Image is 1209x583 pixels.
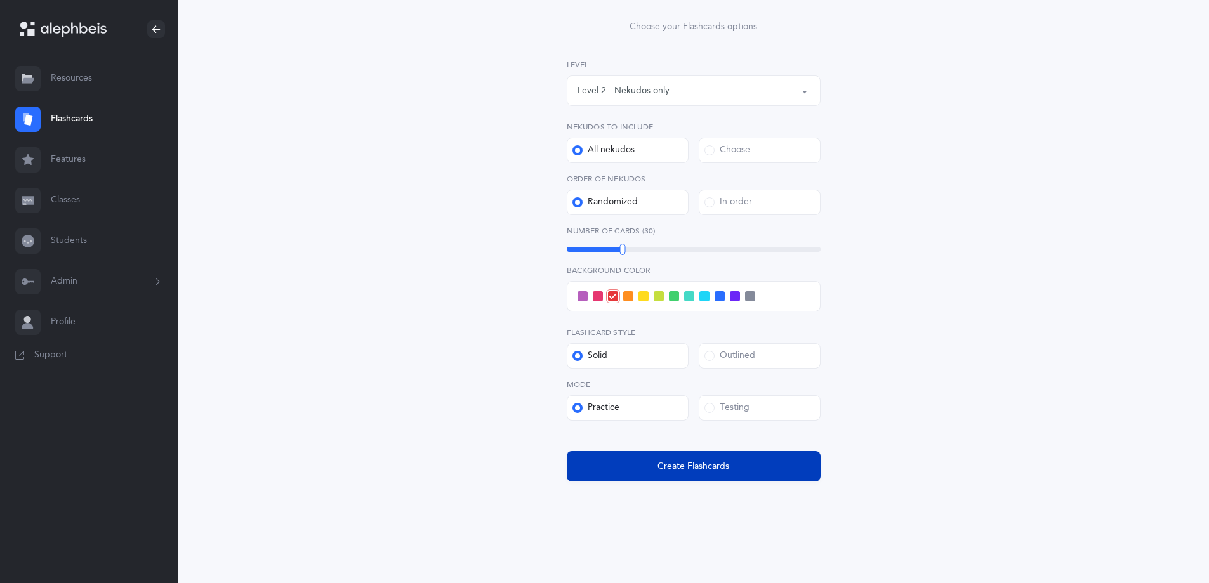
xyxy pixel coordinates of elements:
div: Testing [704,402,750,414]
div: Outlined [704,350,755,362]
div: Solid [572,350,607,362]
label: Nekudos to include [567,121,821,133]
label: Level [567,59,821,70]
span: Support [34,349,67,362]
button: Create Flashcards [567,451,821,481]
label: Mode [567,379,821,390]
button: Level 2 - Nekudos only [567,75,821,106]
label: Number of Cards (30) [567,225,821,237]
div: In order [704,196,752,209]
div: Randomized [572,196,638,209]
div: All nekudos [572,144,635,157]
label: Order of nekudos [567,173,821,185]
label: Flashcard Style [567,327,821,338]
label: Background color [567,265,821,276]
div: Level 2 - Nekudos only [578,84,670,98]
div: Choose your Flashcards options [531,20,856,34]
span: Create Flashcards [657,460,729,473]
div: Choose [704,144,750,157]
div: Practice [572,402,619,414]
